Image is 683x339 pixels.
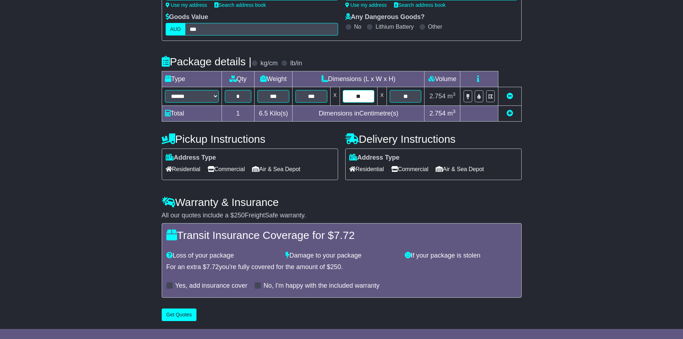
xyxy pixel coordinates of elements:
[259,110,268,117] span: 6.5
[175,282,247,290] label: Yes, add insurance cover
[162,106,222,122] td: Total
[260,60,278,67] label: kg/cm
[428,23,442,30] label: Other
[207,263,219,270] span: 7.72
[293,71,424,87] td: Dimensions (L x W x H)
[330,263,341,270] span: 250
[430,93,446,100] span: 2.754
[349,154,400,162] label: Address Type
[349,164,384,175] span: Residential
[162,196,522,208] h4: Warranty & Insurance
[166,154,216,162] label: Address Type
[208,164,245,175] span: Commercial
[222,71,255,87] td: Qty
[453,109,456,114] sup: 3
[391,164,428,175] span: Commercial
[166,164,200,175] span: Residential
[345,133,522,145] h4: Delivery Instructions
[255,106,293,122] td: Kilo(s)
[401,252,521,260] div: If your package is stolen
[162,71,222,87] td: Type
[162,309,197,321] button: Get Quotes
[166,2,207,8] a: Use my address
[330,87,340,106] td: x
[255,71,293,87] td: Weight
[166,13,208,21] label: Goods Value
[354,23,361,30] label: No
[507,93,513,100] a: Remove this item
[424,71,460,87] td: Volume
[453,91,456,97] sup: 3
[436,164,484,175] span: Air & Sea Depot
[447,110,456,117] span: m
[290,60,302,67] label: lb/in
[166,263,517,271] div: For an extra $ you're fully covered for the amount of $ .
[375,23,414,30] label: Lithium Battery
[334,229,355,241] span: 7.72
[234,212,245,219] span: 250
[345,2,387,8] a: Use my address
[222,106,255,122] td: 1
[162,56,252,67] h4: Package details |
[166,23,186,36] label: AUD
[162,212,522,220] div: All our quotes include a $ FreightSafe warranty.
[293,106,424,122] td: Dimensions in Centimetre(s)
[345,13,425,21] label: Any Dangerous Goods?
[163,252,282,260] div: Loss of your package
[282,252,401,260] div: Damage to your package
[264,282,380,290] label: No, I'm happy with the included warranty
[507,110,513,117] a: Add new item
[447,93,456,100] span: m
[378,87,387,106] td: x
[214,2,266,8] a: Search address book
[166,229,517,241] h4: Transit Insurance Coverage for $
[252,164,300,175] span: Air & Sea Depot
[394,2,446,8] a: Search address book
[430,110,446,117] span: 2.754
[162,133,338,145] h4: Pickup Instructions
